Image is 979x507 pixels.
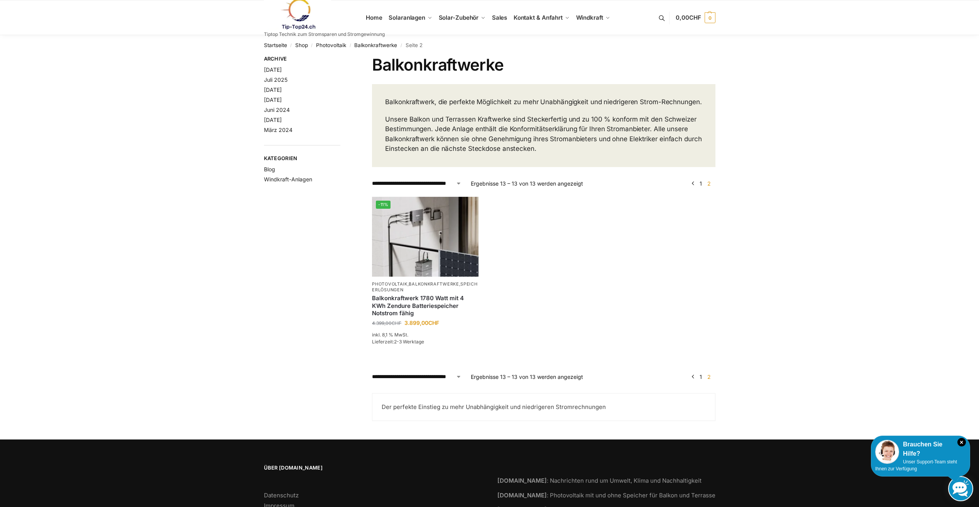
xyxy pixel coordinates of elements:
a: Windkraft [573,0,613,35]
a: Solar-Zubehör [435,0,489,35]
span: CHF [428,319,439,326]
a: ← [690,179,696,188]
bdi: 3.899,00 [404,319,439,326]
a: Seite 1 [698,180,704,187]
img: Customer service [875,440,899,464]
p: inkl. 8,1 % MwSt. [372,331,479,338]
div: Brauchen Sie Hilfe? [875,440,966,458]
a: März 2024 [264,127,293,133]
select: Shop-Reihenfolge [372,179,462,188]
p: Ergebnisse 13 – 13 von 13 werden angezeigt [471,179,583,188]
span: / [287,42,295,49]
a: [DATE] [264,86,282,93]
a: Seite 1 [698,373,704,380]
p: Unsere Balkon und Terrassen Kraftwerke sind Steckerfertig und zu 100 % konform mit den Schweizer ... [385,115,702,154]
span: 2-3 Werktage [394,339,424,345]
a: Startseite [264,42,287,48]
select: Shop-Reihenfolge [372,373,462,381]
i: Schließen [957,438,966,446]
span: Kontakt & Anfahrt [514,14,563,21]
p: Der perfekte Einstieg zu mehr Unabhängigkeit und niedrigeren Stromrechnungen [382,403,705,412]
a: Kontakt & Anfahrt [510,0,573,35]
a: ← [690,373,696,381]
span: Seite 2 [705,180,713,187]
span: CHF [689,14,701,21]
span: 0,00 [676,14,701,21]
span: / [308,42,316,49]
a: Sales [489,0,510,35]
a: [DOMAIN_NAME]: Photovoltaik mit und ohne Speicher für Balkon und Terrasse [497,492,715,499]
p: Tiptop Technik zum Stromsparen und Stromgewinnung [264,32,385,37]
a: 0,00CHF 0 [676,6,715,29]
span: Solaranlagen [389,14,425,21]
a: [DOMAIN_NAME]: Nachrichten rund um Umwelt, Klima und Nachhaltigkeit [497,477,702,484]
a: Solaranlagen [386,0,435,35]
a: Balkonkraftwerke [354,42,397,48]
span: Sales [492,14,507,21]
a: -11%Zendure-solar-flow-Batteriespeicher für Balkonkraftwerke [372,197,479,277]
span: Seite 2 [705,373,713,380]
img: Zendure-solar-flow-Batteriespeicher für Balkonkraftwerke [372,197,479,277]
strong: [DOMAIN_NAME] [497,477,547,484]
span: 0 [705,12,715,23]
span: Lieferzeit: [372,339,424,345]
a: [DATE] [264,96,282,103]
span: Archive [264,55,341,63]
a: [DATE] [264,66,282,73]
a: Juli 2025 [264,76,287,83]
nav: Produkt-Seitennummerierung [687,373,715,381]
a: Windkraft-Anlagen [264,176,312,183]
nav: Breadcrumb [264,35,715,55]
span: Solar-Zubehör [439,14,479,21]
nav: Produkt-Seitennummerierung [687,179,715,188]
button: Close filters [340,56,345,64]
strong: [DOMAIN_NAME] [497,492,547,499]
a: Blog [264,166,275,172]
span: Windkraft [576,14,603,21]
span: Unser Support-Team steht Ihnen zur Verfügung [875,459,957,472]
a: Juni 2024 [264,106,290,113]
span: Kategorien [264,155,341,162]
a: Speicherlösungen [372,281,477,292]
a: Datenschutz [264,492,299,499]
a: Balkonkraftwerke [409,281,459,287]
a: [DATE] [264,117,282,123]
p: Ergebnisse 13 – 13 von 13 werden angezeigt [471,373,583,381]
span: / [346,42,354,49]
a: Balkonkraftwerk 1780 Watt mit 4 KWh Zendure Batteriespeicher Notstrom fähig [372,294,479,317]
p: Balkonkraftwerk, die perfekte Möglichkeit zu mehr Unabhängigkeit und niedrigeren Strom-Rechnungen. [385,97,702,107]
span: CHF [392,320,401,326]
a: Photovoltaik [316,42,346,48]
a: Photovoltaik [372,281,407,287]
span: Über [DOMAIN_NAME] [264,464,482,472]
h1: Balkonkraftwerke [372,55,715,74]
p: , , [372,281,479,293]
bdi: 4.399,00 [372,320,401,326]
span: / [397,42,405,49]
a: Shop [295,42,308,48]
